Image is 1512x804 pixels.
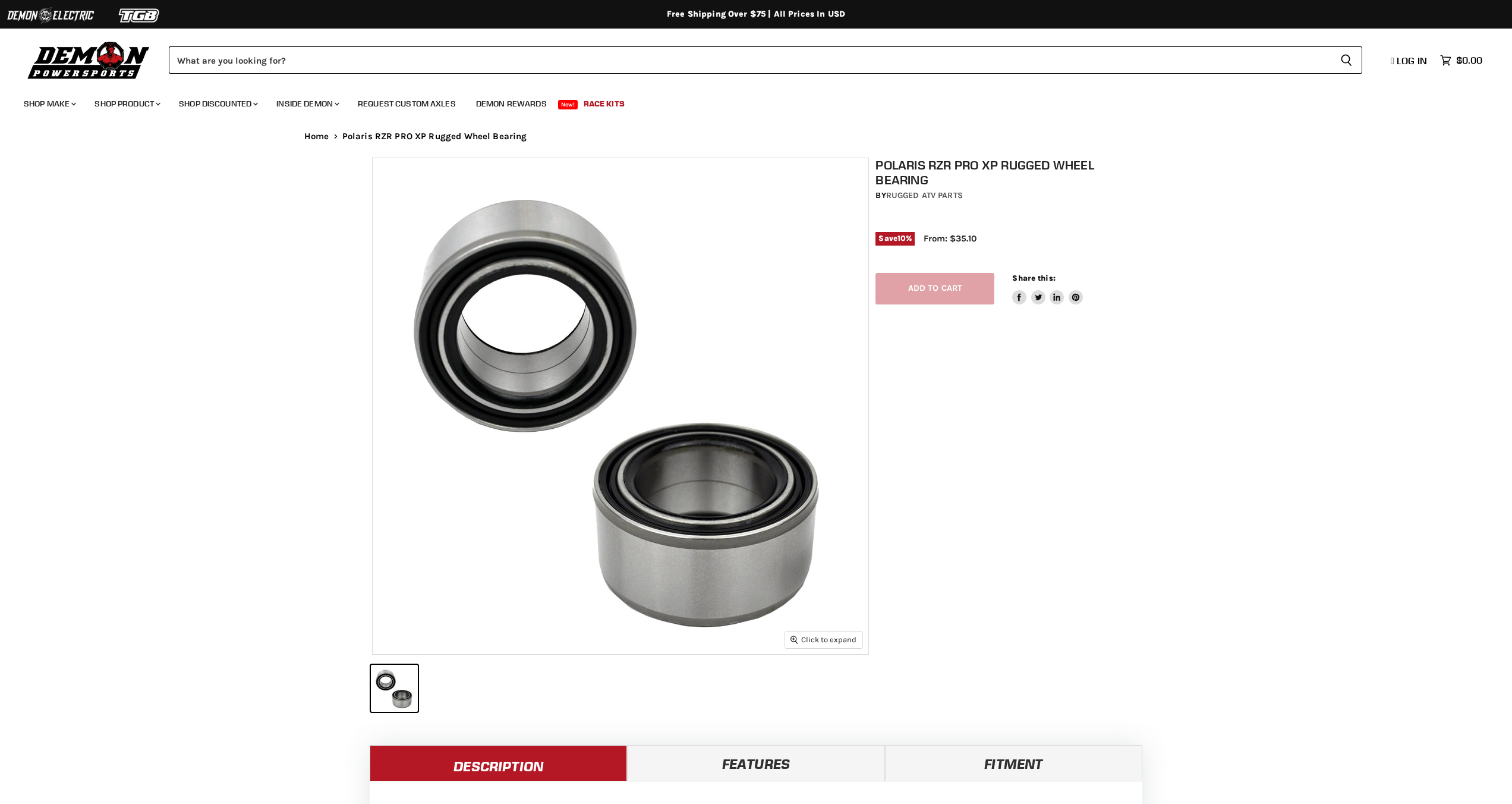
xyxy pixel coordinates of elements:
span: Polaris RZR PRO XP Rugged Wheel Bearing [342,131,527,142]
a: Request Custom Axles [349,92,465,116]
input: Search [169,46,1331,74]
form: Product [169,46,1362,74]
nav: Breadcrumbs [281,131,1231,142]
a: Shop Make [15,92,83,116]
a: Inside Demon [267,92,346,116]
span: New! [558,100,578,109]
a: Shop Product [86,92,168,116]
a: Demon Rewards [467,92,556,116]
span: Save % [875,232,915,245]
img: TGB Logo 2 [95,4,184,27]
img: IMAGE [373,158,868,654]
span: $0.00 [1456,55,1482,66]
img: Demon Powersports [24,39,154,81]
span: Share this: [1012,274,1055,282]
a: Home [304,131,329,142]
a: Rugged ATV Parts [886,190,963,200]
span: From: $35.10 [924,233,976,244]
a: Log in [1385,55,1434,66]
a: Fitment [885,745,1142,781]
span: Log in [1397,55,1427,67]
button: Search [1331,46,1362,74]
button: Click to expand [785,632,862,648]
aside: Share this: [1012,273,1083,304]
div: Free Shipping Over $75 | All Prices In USD [281,9,1231,20]
ul: Main menu [15,87,1479,116]
div: by [875,189,1146,202]
h1: Polaris RZR PRO XP Rugged Wheel Bearing [875,158,1146,187]
a: Race Kits [575,92,634,116]
a: $0.00 [1434,52,1488,69]
a: Description [370,745,627,781]
a: Features [627,745,884,781]
img: Demon Electric Logo 2 [6,4,95,27]
span: 10 [897,234,906,243]
a: Shop Discounted [170,92,265,116]
button: IMAGE thumbnail [371,665,418,712]
span: Click to expand [790,635,856,644]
